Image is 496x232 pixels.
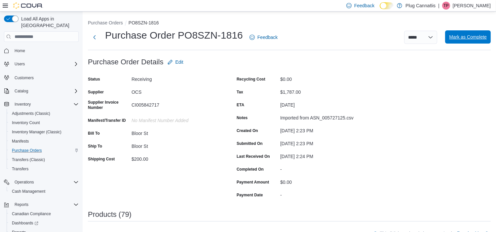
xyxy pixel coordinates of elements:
[237,141,263,146] label: Submitted On
[280,151,369,159] div: [DATE] 2:24 PM
[237,115,248,120] label: Notes
[12,47,28,55] a: Home
[280,190,369,198] div: -
[15,61,25,67] span: Users
[12,178,79,186] span: Operations
[12,87,79,95] span: Catalog
[12,100,79,108] span: Inventory
[12,100,33,108] button: Inventory
[9,219,79,227] span: Dashboards
[88,144,102,149] label: Ship To
[7,146,81,155] button: Purchase Orders
[9,165,31,173] a: Transfers
[12,129,61,135] span: Inventory Manager (Classic)
[9,210,79,218] span: Canadian Compliance
[237,154,270,159] label: Last Received On
[9,219,41,227] a: Dashboards
[9,128,64,136] a: Inventory Manager (Classic)
[132,141,220,149] div: Bloor St
[7,127,81,137] button: Inventory Manager (Classic)
[12,139,29,144] span: Manifests
[15,202,28,207] span: Reports
[1,86,81,96] button: Catalog
[132,128,220,136] div: Bloor St
[12,111,50,116] span: Adjustments (Classic)
[7,109,81,118] button: Adjustments (Classic)
[9,147,45,154] a: Purchase Orders
[9,210,54,218] a: Canadian Compliance
[12,120,40,125] span: Inventory Count
[88,19,491,27] nav: An example of EuiBreadcrumbs
[1,46,81,55] button: Home
[88,89,104,95] label: Supplier
[1,178,81,187] button: Operations
[15,48,25,53] span: Home
[7,218,81,228] a: Dashboards
[7,187,81,196] button: Cash Management
[9,187,48,195] a: Cash Management
[7,164,81,174] button: Transfers
[9,156,48,164] a: Transfers (Classic)
[247,31,280,44] a: Feedback
[88,211,132,218] h3: Products (79)
[9,137,79,145] span: Manifests
[165,55,186,69] button: Edit
[257,34,278,41] span: Feedback
[12,189,45,194] span: Cash Management
[280,113,369,120] div: Imported from ASN_005727125.csv
[237,192,263,198] label: Payment Date
[280,138,369,146] div: [DATE] 2:23 PM
[12,220,38,226] span: Dashboards
[12,201,79,209] span: Reports
[88,100,129,110] label: Supplier Invoice Number
[438,2,439,10] p: |
[1,100,81,109] button: Inventory
[88,156,115,162] label: Shipping Cost
[453,2,491,10] p: [PERSON_NAME]
[237,77,265,82] label: Recycling Cost
[380,2,394,9] input: Dark Mode
[175,59,183,65] span: Edit
[15,180,34,185] span: Operations
[280,164,369,172] div: -
[9,128,79,136] span: Inventory Manager (Classic)
[12,60,79,68] span: Users
[13,2,43,9] img: Cova
[442,2,450,10] div: Tianna Parks
[449,34,487,40] span: Mark as Complete
[7,209,81,218] button: Canadian Compliance
[9,147,79,154] span: Purchase Orders
[88,131,100,136] label: Bill To
[280,74,369,82] div: $0.00
[88,31,101,44] button: Next
[1,59,81,69] button: Users
[9,165,79,173] span: Transfers
[9,119,79,127] span: Inventory Count
[7,137,81,146] button: Manifests
[9,187,79,195] span: Cash Management
[88,20,123,25] button: Purchase Orders
[237,89,243,95] label: Tax
[132,74,220,82] div: Receiving
[9,119,43,127] a: Inventory Count
[105,29,243,42] h1: Purchase Order PO8SZN-1816
[237,180,269,185] label: Payment Amount
[443,2,448,10] span: TP
[1,200,81,209] button: Reports
[88,77,100,82] label: Status
[9,110,53,117] a: Adjustments (Classic)
[129,20,159,25] button: PO8SZN-1816
[237,128,258,133] label: Created On
[12,87,31,95] button: Catalog
[280,177,369,185] div: $0.00
[19,16,79,29] span: Load All Apps in [GEOGRAPHIC_DATA]
[7,155,81,164] button: Transfers (Classic)
[9,156,79,164] span: Transfers (Classic)
[132,115,220,123] div: No Manifest Number added
[12,148,42,153] span: Purchase Orders
[88,118,126,123] label: Manifest/Transfer ID
[132,154,220,162] div: $200.00
[12,157,45,162] span: Transfers (Classic)
[88,58,164,66] h3: Purchase Order Details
